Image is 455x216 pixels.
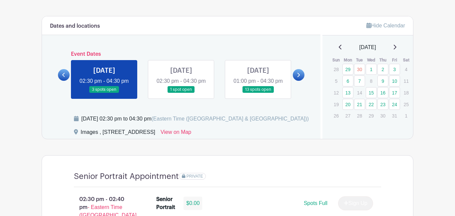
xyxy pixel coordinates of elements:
span: (Eastern Time ([GEOGRAPHIC_DATA] & [GEOGRAPHIC_DATA])) [151,116,309,122]
p: 4 [401,64,412,74]
a: View on Map [161,128,191,139]
a: 30 [354,64,365,75]
p: 26 [331,111,342,121]
a: 3 [389,64,400,75]
a: 13 [342,87,353,98]
h6: Dates and locations [50,23,100,29]
a: 24 [389,99,400,110]
a: 23 [377,99,388,110]
a: 7 [354,75,365,86]
p: 14 [354,87,365,98]
th: Mon [342,57,354,63]
p: 27 [342,111,353,121]
th: Tue [354,57,365,63]
a: 2 [377,64,388,75]
p: 28 [331,64,342,74]
a: 20 [342,99,353,110]
div: Images , [STREET_ADDRESS] [81,128,155,139]
p: 28 [354,111,365,121]
div: $0.00 [184,197,202,210]
a: 1 [366,64,377,75]
a: 10 [389,75,400,86]
a: 21 [354,99,365,110]
span: [DATE] [359,43,376,51]
p: 1 [401,111,412,121]
a: 22 [366,99,377,110]
p: 12 [331,87,342,98]
p: 29 [366,111,377,121]
p: 31 [389,111,400,121]
a: 17 [389,87,400,98]
th: Sat [400,57,412,63]
a: 6 [342,75,353,86]
th: Thu [377,57,389,63]
a: 16 [377,87,388,98]
th: Fri [389,57,400,63]
p: 8 [366,76,377,86]
a: 9 [377,75,388,86]
a: Hide Calendar [366,23,405,28]
p: 19 [331,99,342,110]
div: Senior Portrait [156,195,176,211]
span: Spots Full [304,200,327,206]
div: [DATE] 02:30 pm to 04:30 pm [81,115,309,123]
a: 15 [366,87,377,98]
th: Wed [365,57,377,63]
p: 18 [401,87,412,98]
h4: Senior Portrait Appointment [74,172,179,181]
h6: Event Dates [70,51,293,57]
th: Sun [330,57,342,63]
p: 5 [331,76,342,86]
p: 30 [377,111,388,121]
p: 25 [401,99,412,110]
span: PRIVATE [187,174,203,179]
p: 11 [401,76,412,86]
a: 29 [342,64,353,75]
